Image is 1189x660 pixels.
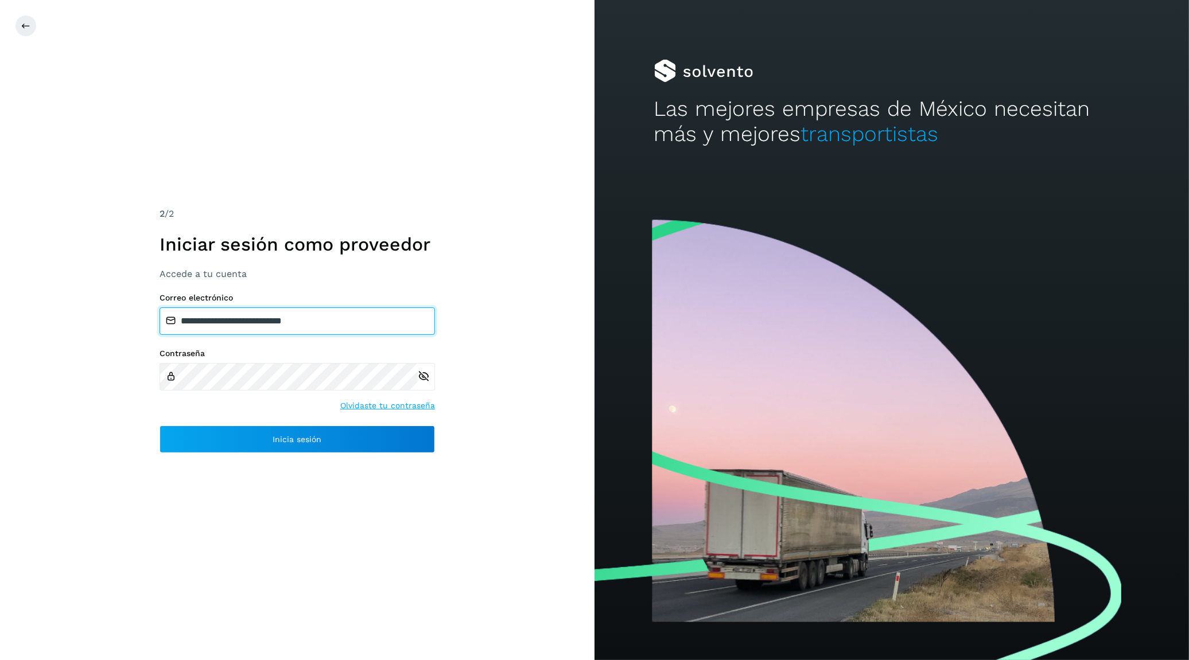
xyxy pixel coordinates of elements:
[160,208,165,219] span: 2
[340,400,435,412] a: Olvidaste tu contraseña
[160,207,435,221] div: /2
[654,96,1130,147] h2: Las mejores empresas de México necesitan más y mejores
[160,425,435,453] button: Inicia sesión
[160,268,435,279] h3: Accede a tu cuenta
[273,435,322,443] span: Inicia sesión
[801,122,939,146] span: transportistas
[160,349,435,358] label: Contraseña
[160,233,435,255] h1: Iniciar sesión como proveedor
[160,293,435,303] label: Correo electrónico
